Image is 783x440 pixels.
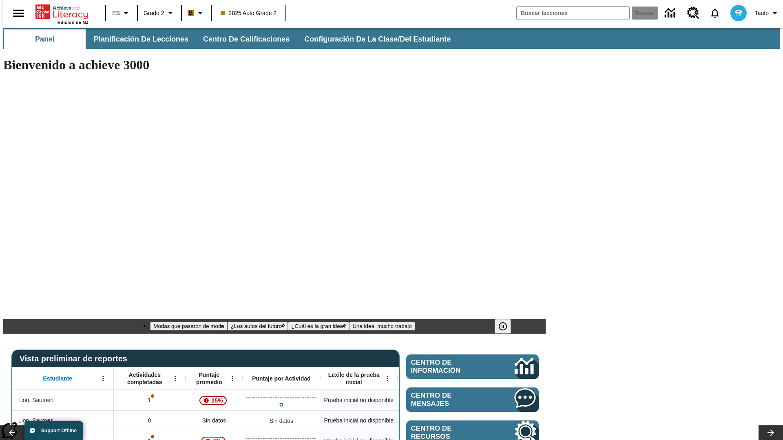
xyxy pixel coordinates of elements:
button: Configuración de la clase/del estudiante [298,29,457,49]
button: Grado: Grado 2, Elige un grado [140,6,179,20]
button: Escoja un nuevo avatar [725,2,752,24]
div: Sin datos, Lion, Sautoen [398,390,475,410]
span: Estudiante [43,375,73,382]
button: Abrir menú [381,372,394,385]
span: Actividades completadas [118,371,172,386]
span: Centro de calificaciones [203,35,290,44]
a: Centro de mensajes [406,387,539,412]
a: Centro de información [660,2,682,24]
button: Perfil/Configuración [752,6,783,20]
span: ES [112,9,120,18]
button: Panel [4,29,86,49]
a: Centro de información [406,354,539,379]
div: Pausar [495,319,519,334]
button: Support Offline [24,421,83,440]
span: Planificación de lecciones [94,35,188,44]
div: Sin datos, Lion, Sautoes [398,410,475,431]
div: 0, Lion, Sautoes [114,410,186,431]
button: Abrir menú [97,372,109,385]
span: 25% [208,393,226,408]
button: Planificación de lecciones [87,29,195,49]
span: Grado 2 [144,9,164,18]
button: Carrusel de lecciones, seguir [759,425,783,440]
span: 2025 Auto Grade 2 [221,9,277,18]
button: Diapositiva 2 ¿Los autos del futuro? [228,322,288,330]
span: 0 [148,416,151,425]
div: 1, Es posible que sea inválido el puntaje de una o más actividades., Lion, Sautoen [114,390,186,410]
span: Edición de NJ [58,20,88,25]
img: avatar image [730,5,747,21]
span: B [189,8,193,18]
a: Notificaciones [704,2,725,24]
div: Sin datos, Lion, Sautoes [265,413,297,429]
button: Abrir menú [226,372,239,385]
button: Abrir el menú lateral [7,1,31,25]
span: Centro de mensajes [411,392,490,408]
span: Panel [35,35,55,44]
div: Sin datos, Lion, Sautoes [186,410,243,431]
button: Diapositiva 4 Una idea, mucho trabajo [349,322,415,330]
button: Diapositiva 3 ¿Cuál es la gran idea? [288,322,349,330]
div: , 25%, ¡Atención! La puntuación media de 25% correspondiente al primer intento de este estudiante... [186,390,243,410]
span: Lion, Sautoes [18,416,53,425]
button: Centro de calificaciones [197,29,296,49]
span: Sin datos [198,412,230,429]
button: Pausar [495,319,511,334]
button: Abrir menú [169,372,181,385]
button: Boost El color de la clase es anaranjado claro. Cambiar el color de la clase. [184,6,208,20]
span: Configuración de la clase/del estudiante [304,35,451,44]
span: Prueba inicial no disponible, Lion, Sautoes [324,416,394,425]
div: Subbarra de navegación [3,29,458,49]
p: 1 [147,396,153,405]
span: Lexile de la prueba inicial [324,371,384,386]
h1: Bienvenido a achieve 3000 [3,57,546,73]
a: Centro de recursos, Se abrirá en una pestaña nueva. [682,2,704,24]
span: Puntaje promedio [190,371,229,386]
div: Subbarra de navegación [3,28,780,49]
input: Buscar campo [517,7,629,20]
button: Lenguaje: ES, Selecciona un idioma [108,6,135,20]
span: Puntaje por Actividad [252,375,310,382]
span: Lion, Sautoen [18,396,53,405]
div: Portada [35,3,88,25]
span: Prueba inicial no disponible, Lion, Sautoen [324,396,394,405]
span: Support Offline [41,428,77,433]
a: Portada [35,4,88,20]
span: Centro de información [411,359,487,375]
span: Tauto [755,9,769,18]
button: Diapositiva 1 Modas que pasaron de moda [150,322,227,330]
span: Vista preliminar de reportes [20,354,131,363]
